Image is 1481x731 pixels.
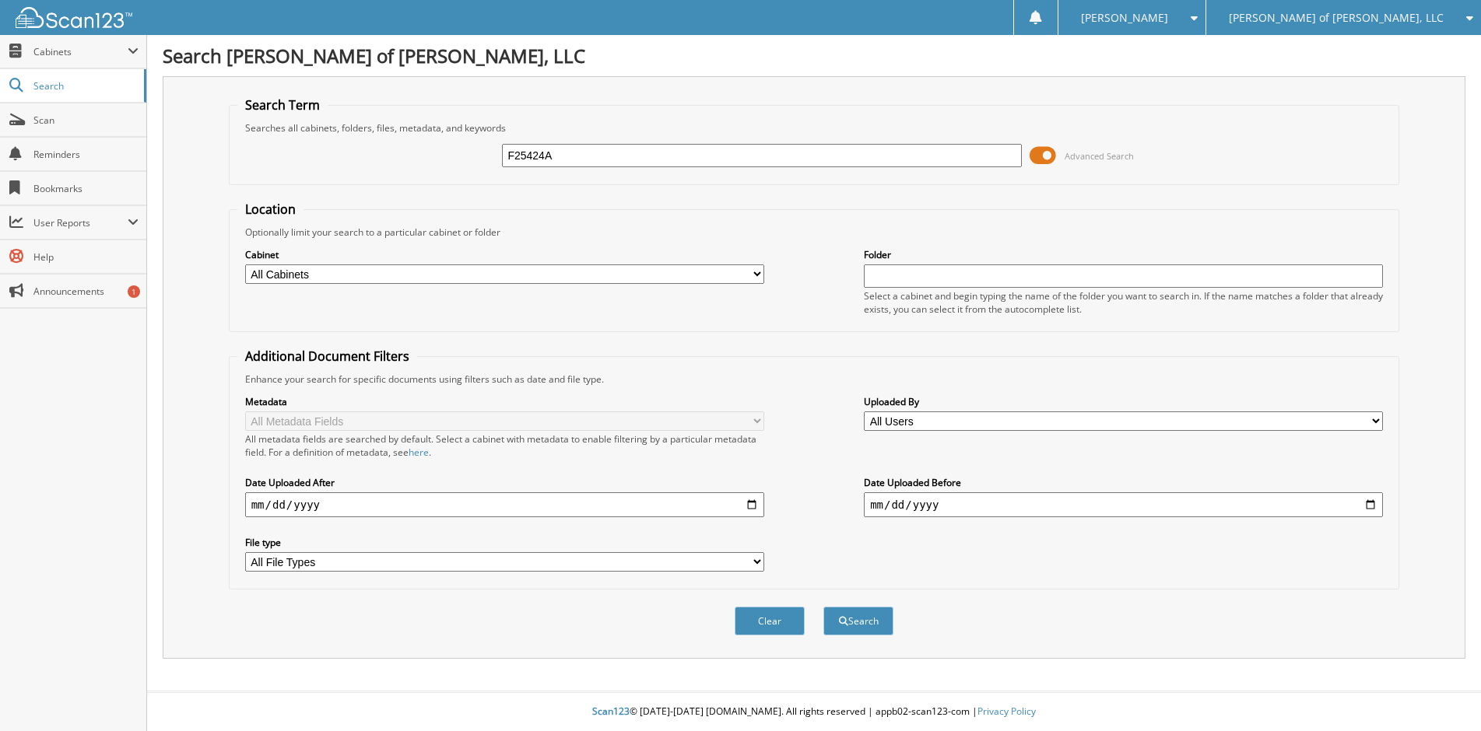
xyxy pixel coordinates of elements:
[245,432,764,459] div: All metadata fields are searched by default. Select a cabinet with metadata to enable filtering b...
[33,148,139,161] span: Reminders
[864,476,1383,489] label: Date Uploaded Before
[735,607,805,635] button: Clear
[1081,13,1168,23] span: [PERSON_NAME]
[592,705,630,718] span: Scan123
[864,289,1383,316] div: Select a cabinet and begin typing the name of the folder you want to search in. If the name match...
[245,476,764,489] label: Date Uploaded After
[16,7,132,28] img: scan123-logo-white.svg
[33,250,139,264] span: Help
[237,201,304,218] legend: Location
[823,607,893,635] button: Search
[864,492,1383,517] input: end
[245,492,764,517] input: start
[33,182,139,195] span: Bookmarks
[245,536,764,549] label: File type
[245,395,764,408] label: Metadata
[1229,13,1444,23] span: [PERSON_NAME] of [PERSON_NAME], LLC
[33,216,128,229] span: User Reports
[237,348,417,365] legend: Additional Document Filters
[33,45,128,58] span: Cabinets
[33,285,139,298] span: Announcements
[128,285,140,298] div: 1
[237,372,1392,386] div: Enhance your search for specific documents using filters such as date and file type.
[977,705,1036,718] a: Privacy Policy
[864,248,1383,261] label: Folder
[409,446,429,459] a: here
[1065,150,1134,162] span: Advanced Search
[237,226,1392,239] div: Optionally limit your search to a particular cabinet or folder
[33,114,139,127] span: Scan
[237,121,1392,135] div: Searches all cabinets, folders, files, metadata, and keywords
[864,395,1383,408] label: Uploaded By
[163,43,1465,68] h1: Search [PERSON_NAME] of [PERSON_NAME], LLC
[33,79,136,93] span: Search
[237,96,328,114] legend: Search Term
[245,248,764,261] label: Cabinet
[147,693,1481,731] div: © [DATE]-[DATE] [DOMAIN_NAME]. All rights reserved | appb02-scan123-com |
